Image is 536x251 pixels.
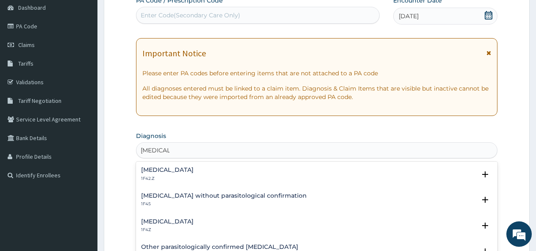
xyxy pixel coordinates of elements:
[141,244,298,250] h4: Other parasitologically confirmed [MEDICAL_DATA]
[142,49,206,58] h1: Important Notice
[18,4,46,11] span: Dashboard
[136,132,166,140] label: Diagnosis
[142,84,491,101] p: All diagnoses entered must be linked to a claim item. Diagnosis & Claim Items that are visible bu...
[4,164,161,193] textarea: Type your message and hit 'Enter'
[141,167,194,173] h4: [MEDICAL_DATA]
[480,221,490,231] i: open select status
[141,227,194,233] p: 1F4Z
[49,73,117,158] span: We're online!
[16,42,34,63] img: d_794563401_company_1708531726252_794563401
[480,169,490,179] i: open select status
[399,12,419,20] span: [DATE]
[44,47,142,58] div: Chat with us now
[141,176,194,182] p: 1F42.Z
[142,69,491,77] p: Please enter PA codes before entering items that are not attached to a PA code
[18,60,33,67] span: Tariffs
[480,195,490,205] i: open select status
[139,4,159,25] div: Minimize live chat window
[141,218,194,225] h4: [MEDICAL_DATA]
[18,41,35,49] span: Claims
[141,201,307,207] p: 1F45
[18,97,61,105] span: Tariff Negotiation
[141,11,240,19] div: Enter Code(Secondary Care Only)
[141,193,307,199] h4: [MEDICAL_DATA] without parasitological confirmation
